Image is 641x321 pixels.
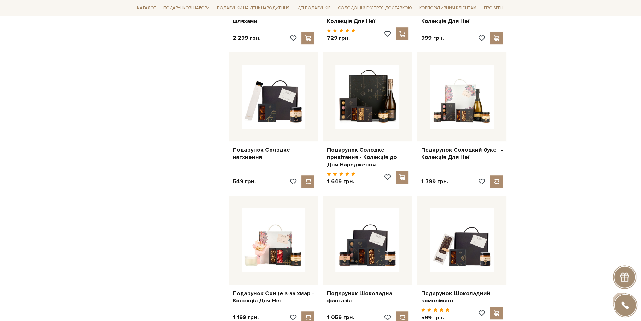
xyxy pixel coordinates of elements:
a: Подарунок Рідними шляхами [233,10,314,25]
p: 999 грн. [421,34,444,42]
a: Подарунок Сонце з-за хмар - Колекція Для Неї [233,290,314,305]
span: Подарункові набори [161,3,212,13]
a: Подарунок Солодке привітання - Колекція до Дня Народження [327,146,408,168]
a: Подарунок Шоколадна фантазія [327,290,408,305]
span: Ідеї подарунків [294,3,333,13]
a: Подарунок Солодкий букет - Колекція Для Неї [421,146,503,161]
a: Корпоративним клієнтам [417,3,479,13]
a: Подарунок Солодке натхнення [233,146,314,161]
p: 1 799 грн. [421,178,448,185]
p: 1 199 грн. [233,314,259,321]
a: Подарунок Рожеві серця - Колекція Для Неї [327,10,408,25]
p: 2 299 грн. [233,34,260,42]
p: 729 грн. [327,34,355,42]
span: Про Spell [481,3,506,13]
a: Подарунок Розцвіт - Колекція Для Неї [421,10,503,25]
p: 549 грн. [233,178,256,185]
span: Каталог [135,3,159,13]
span: Подарунки на День народження [214,3,292,13]
p: 1 649 грн. [327,178,355,185]
a: Подарунок Шоколадний комплімент [421,290,503,305]
a: Солодощі з експрес-доставкою [335,3,415,13]
p: 1 059 грн. [327,314,354,321]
